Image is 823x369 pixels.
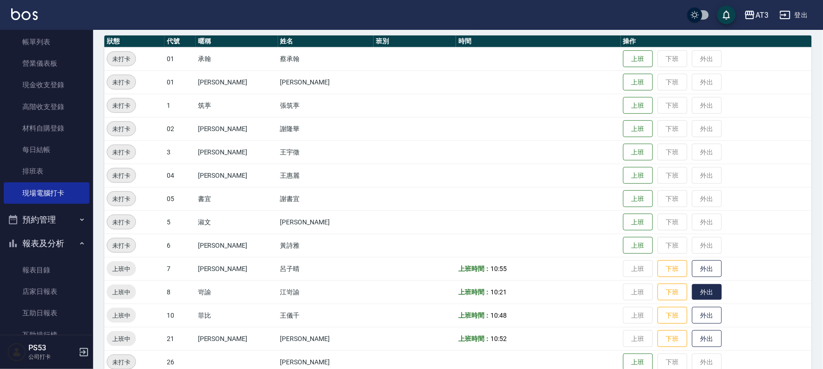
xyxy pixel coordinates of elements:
[107,77,136,87] span: 未打卡
[741,6,772,25] button: AT3
[196,70,278,94] td: [PERSON_NAME]
[164,304,196,327] td: 10
[107,171,136,181] span: 未打卡
[623,97,653,114] button: 上班
[623,74,653,91] button: 上班
[4,118,89,139] a: 材料自購登錄
[491,312,507,319] span: 10:48
[623,50,653,68] button: 上班
[717,6,736,24] button: save
[623,214,653,231] button: 上班
[4,259,89,281] a: 報表目錄
[278,117,374,140] td: 謝隆華
[196,304,278,327] td: 菲比
[196,94,278,117] td: 筑葶
[164,47,196,70] td: 01
[692,260,722,278] button: 外出
[4,31,89,53] a: 帳單列表
[196,210,278,234] td: 淑文
[658,330,687,348] button: 下班
[623,120,653,138] button: 上班
[196,234,278,257] td: [PERSON_NAME]
[278,210,374,234] td: [PERSON_NAME]
[491,335,507,342] span: 10:52
[658,284,687,301] button: 下班
[107,217,136,227] span: 未打卡
[278,327,374,350] td: [PERSON_NAME]
[196,140,278,164] td: [PERSON_NAME]
[755,9,769,21] div: AT3
[164,234,196,257] td: 6
[491,265,507,272] span: 10:55
[7,343,26,362] img: Person
[4,324,89,346] a: 互助排行榜
[104,35,164,48] th: 狀態
[164,117,196,140] td: 02
[4,302,89,324] a: 互助日報表
[456,35,621,48] th: 時間
[164,35,196,48] th: 代號
[4,182,89,204] a: 現場電腦打卡
[107,334,136,344] span: 上班中
[278,234,374,257] td: 黃詩雅
[164,164,196,187] td: 04
[196,257,278,280] td: [PERSON_NAME]
[278,140,374,164] td: 王宇徵
[164,327,196,350] td: 21
[107,101,136,111] span: 未打卡
[623,167,653,184] button: 上班
[692,307,722,324] button: 外出
[107,124,136,134] span: 未打卡
[107,357,136,367] span: 未打卡
[11,8,38,20] img: Logo
[692,330,722,348] button: 外出
[4,96,89,118] a: 高階收支登錄
[196,35,278,48] th: 暱稱
[164,94,196,117] td: 1
[491,288,507,296] span: 10:21
[4,208,89,232] button: 預約管理
[196,327,278,350] td: [PERSON_NAME]
[107,241,136,251] span: 未打卡
[28,343,76,353] h5: PS53
[196,47,278,70] td: 承翰
[107,264,136,274] span: 上班中
[458,288,491,296] b: 上班時間：
[623,144,653,161] button: 上班
[278,257,374,280] td: 呂子晴
[164,140,196,164] td: 3
[196,164,278,187] td: [PERSON_NAME]
[107,147,136,157] span: 未打卡
[164,257,196,280] td: 7
[278,47,374,70] td: 蔡承翰
[164,280,196,304] td: 8
[196,187,278,210] td: 書宜
[107,194,136,204] span: 未打卡
[623,190,653,208] button: 上班
[776,7,812,24] button: 登出
[4,281,89,302] a: 店家日報表
[278,70,374,94] td: [PERSON_NAME]
[107,287,136,297] span: 上班中
[4,231,89,256] button: 報表及分析
[164,210,196,234] td: 5
[164,70,196,94] td: 01
[28,353,76,361] p: 公司打卡
[107,311,136,320] span: 上班中
[458,335,491,342] b: 上班時間：
[278,164,374,187] td: 王惠麗
[4,160,89,182] a: 排班表
[164,187,196,210] td: 05
[458,312,491,319] b: 上班時間：
[196,280,278,304] td: 岢諭
[374,35,456,48] th: 班別
[4,74,89,96] a: 現金收支登錄
[107,54,136,64] span: 未打卡
[458,265,491,272] b: 上班時間：
[278,187,374,210] td: 謝書宜
[278,280,374,304] td: 江岢諭
[4,53,89,74] a: 營業儀表板
[692,284,722,300] button: 外出
[278,35,374,48] th: 姓名
[278,94,374,117] td: 張筑葶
